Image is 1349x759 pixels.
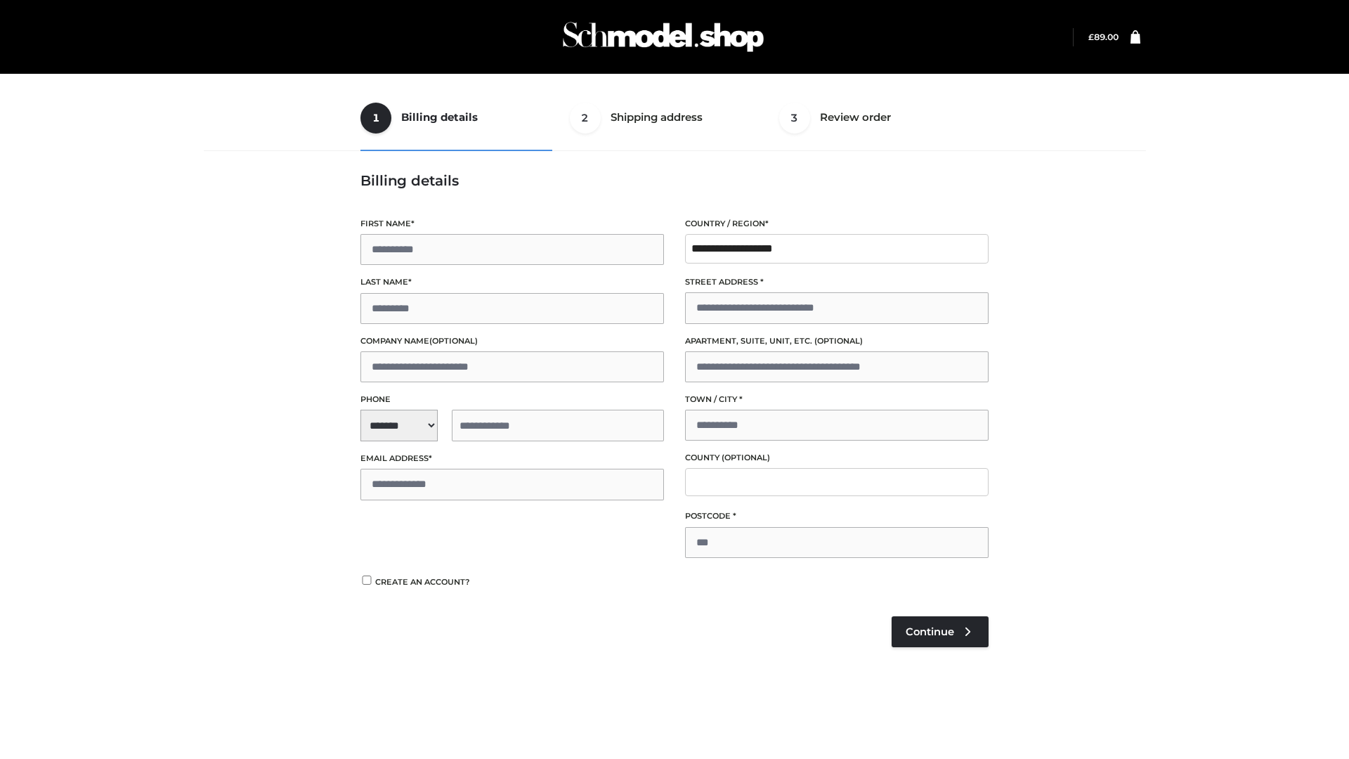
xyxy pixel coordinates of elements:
[1088,32,1119,42] bdi: 89.00
[360,393,664,406] label: Phone
[558,9,769,65] img: Schmodel Admin 964
[892,616,989,647] a: Continue
[360,172,989,189] h3: Billing details
[685,275,989,289] label: Street address
[360,576,373,585] input: Create an account?
[360,217,664,231] label: First name
[685,510,989,523] label: Postcode
[429,336,478,346] span: (optional)
[375,577,470,587] span: Create an account?
[685,335,989,348] label: Apartment, suite, unit, etc.
[814,336,863,346] span: (optional)
[685,451,989,465] label: County
[906,625,954,638] span: Continue
[685,217,989,231] label: Country / Region
[1088,32,1119,42] a: £89.00
[360,275,664,289] label: Last name
[360,335,664,348] label: Company name
[360,452,664,465] label: Email address
[685,393,989,406] label: Town / City
[722,453,770,462] span: (optional)
[1088,32,1094,42] span: £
